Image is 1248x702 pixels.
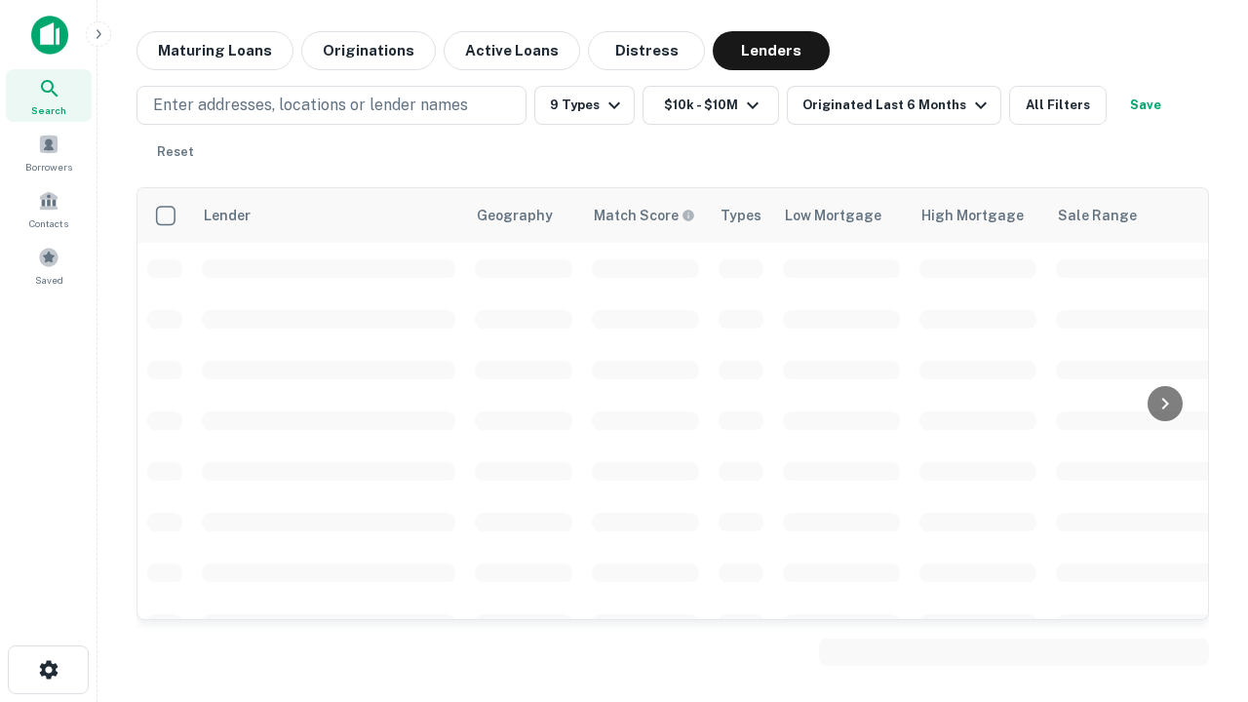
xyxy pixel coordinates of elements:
button: Originated Last 6 Months [787,86,1001,125]
th: Low Mortgage [773,188,910,243]
a: Saved [6,239,92,292]
th: Geography [465,188,582,243]
button: Save your search to get updates of matches that match your search criteria. [1114,86,1177,125]
div: Originated Last 6 Months [802,94,993,117]
button: Originations [301,31,436,70]
button: Enter addresses, locations or lender names [136,86,526,125]
h6: Match Score [594,205,691,226]
div: Capitalize uses an advanced AI algorithm to match your search with the best lender. The match sco... [594,205,695,226]
span: Contacts [29,215,68,231]
a: Contacts [6,182,92,235]
iframe: Chat Widget [1150,546,1248,640]
button: Active Loans [444,31,580,70]
div: Types [721,204,761,227]
div: Low Mortgage [785,204,881,227]
div: Sale Range [1058,204,1137,227]
th: Lender [192,188,465,243]
p: Enter addresses, locations or lender names [153,94,468,117]
a: Borrowers [6,126,92,178]
button: Distress [588,31,705,70]
button: Reset [144,133,207,172]
th: Sale Range [1046,188,1222,243]
button: $10k - $10M [643,86,779,125]
div: Geography [477,204,553,227]
button: All Filters [1009,86,1107,125]
th: Types [709,188,773,243]
th: Capitalize uses an advanced AI algorithm to match your search with the best lender. The match sco... [582,188,709,243]
span: Search [31,102,66,118]
img: capitalize-icon.png [31,16,68,55]
div: High Mortgage [921,204,1024,227]
span: Borrowers [25,159,72,175]
div: Lender [204,204,251,227]
button: Maturing Loans [136,31,293,70]
button: 9 Types [534,86,635,125]
span: Saved [35,272,63,288]
th: High Mortgage [910,188,1046,243]
a: Search [6,69,92,122]
button: Lenders [713,31,830,70]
